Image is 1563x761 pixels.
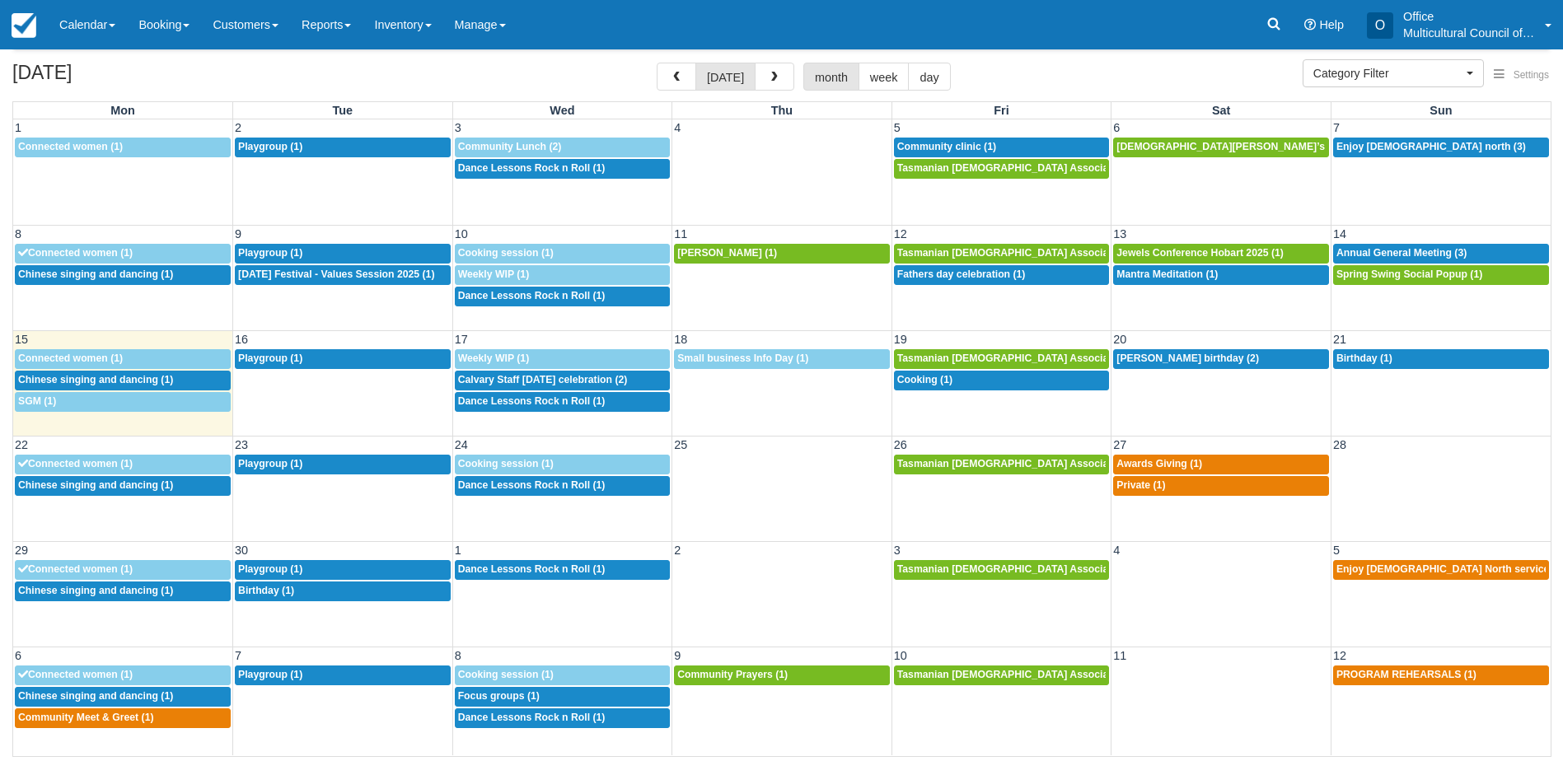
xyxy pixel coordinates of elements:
span: 4 [1111,544,1121,557]
a: Playgroup (1) [235,665,451,685]
span: Help [1319,18,1344,31]
span: 23 [233,438,250,451]
span: 18 [672,333,689,346]
span: 12 [892,227,909,240]
a: Chinese singing and dancing (1) [15,581,231,601]
a: Awards Giving (1) [1113,455,1329,474]
a: [PERSON_NAME] (1) [674,244,890,264]
a: Dance Lessons Rock n Roll (1) [455,560,671,580]
a: Tasmanian [DEMOGRAPHIC_DATA] Association -Weekly Praying (1) [894,560,1110,580]
p: Office [1403,8,1535,25]
a: Dance Lessons Rock n Roll (1) [455,708,671,728]
span: 11 [1111,649,1128,662]
button: week [859,63,910,91]
a: Birthday (1) [235,581,451,601]
a: PROGRAM REHEARSALS (1) [1333,665,1549,685]
span: Tasmanian [DEMOGRAPHIC_DATA] Association -Weekly Praying (1) [897,352,1223,364]
span: Connected women (1) [18,247,133,259]
span: Small business Info Day (1) [677,352,808,364]
span: Connected women (1) [18,458,133,469]
a: [DATE] Festival - Values Session 2025 (1) [235,265,451,285]
span: 22 [13,438,30,451]
a: Tasmanian [DEMOGRAPHIC_DATA] Association -Weekly Praying (1) [894,159,1110,179]
span: Playgroup (1) [238,141,302,152]
button: month [803,63,859,91]
span: Birthday (1) [238,585,294,596]
a: Cooking (1) [894,371,1110,390]
a: [DEMOGRAPHIC_DATA][PERSON_NAME]’s birthday (1) [1113,138,1329,157]
span: [PERSON_NAME] (1) [677,247,777,259]
a: Playgroup (1) [235,138,451,157]
a: Playgroup (1) [235,560,451,580]
a: Community Lunch (2) [455,138,671,157]
span: Tue [333,104,353,117]
a: Tasmanian [DEMOGRAPHIC_DATA] Association -Weekly Praying (1) [894,244,1110,264]
a: Weekly WIP (1) [455,265,671,285]
a: Chinese singing and dancing (1) [15,687,231,707]
span: Chinese singing and dancing (1) [18,479,173,491]
a: Enjoy [DEMOGRAPHIC_DATA] north (3) [1333,138,1549,157]
span: Mon [110,104,135,117]
span: Cooking (1) [897,374,952,385]
span: 1 [13,121,23,134]
a: Connected women (1) [15,665,231,685]
span: Community Lunch (2) [458,141,562,152]
span: Fathers day celebration (1) [897,268,1026,280]
span: Tasmanian [DEMOGRAPHIC_DATA] Association -Weekly Praying (1) [897,247,1223,259]
a: Dance Lessons Rock n Roll (1) [455,159,671,179]
a: SGM (1) [15,392,231,412]
span: 1 [453,544,463,557]
a: Connected women (1) [15,244,231,264]
span: Connected women (1) [18,669,133,680]
a: Birthday (1) [1333,349,1549,369]
span: 19 [892,333,909,346]
span: Sat [1212,104,1230,117]
span: 8 [13,227,23,240]
a: Playgroup (1) [235,244,451,264]
h2: [DATE] [12,63,221,93]
span: Focus groups (1) [458,690,540,702]
span: Wed [550,104,574,117]
span: 29 [13,544,30,557]
span: 26 [892,438,909,451]
span: Dance Lessons Rock n Roll (1) [458,162,606,174]
span: Fri [994,104,1008,117]
span: 9 [672,649,682,662]
span: Settings [1514,69,1549,81]
span: 17 [453,333,470,346]
a: Community Meet & Greet (1) [15,708,231,728]
a: Enjoy [DEMOGRAPHIC_DATA] North service (3) [1333,560,1549,580]
span: 27 [1111,438,1128,451]
span: [PERSON_NAME] birthday (2) [1116,352,1259,364]
span: 15 [13,333,30,346]
a: Focus groups (1) [455,687,671,707]
a: Cooking session (1) [455,665,671,685]
span: [DATE] Festival - Values Session 2025 (1) [238,268,434,280]
span: Enjoy [DEMOGRAPHIC_DATA] north (3) [1336,141,1526,152]
span: 10 [892,649,909,662]
span: Playgroup (1) [238,458,302,469]
span: Playgroup (1) [238,352,302,364]
span: Chinese singing and dancing (1) [18,585,173,596]
a: Mantra Meditation (1) [1113,265,1329,285]
span: Playgroup (1) [238,669,302,680]
span: 2 [672,544,682,557]
span: 7 [1331,121,1341,134]
span: Sun [1430,104,1452,117]
span: SGM (1) [18,395,56,407]
span: Connected women (1) [18,352,123,364]
button: [DATE] [695,63,756,91]
span: 11 [672,227,689,240]
a: Playgroup (1) [235,349,451,369]
span: 25 [672,438,689,451]
span: Private (1) [1116,479,1165,491]
span: Awards Giving (1) [1116,458,1202,469]
a: Connected women (1) [15,560,231,580]
a: Dance Lessons Rock n Roll (1) [455,476,671,496]
span: Chinese singing and dancing (1) [18,268,173,280]
span: Chinese singing and dancing (1) [18,690,173,702]
span: 16 [233,333,250,346]
span: 10 [453,227,470,240]
span: 21 [1331,333,1348,346]
button: Settings [1484,63,1559,87]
